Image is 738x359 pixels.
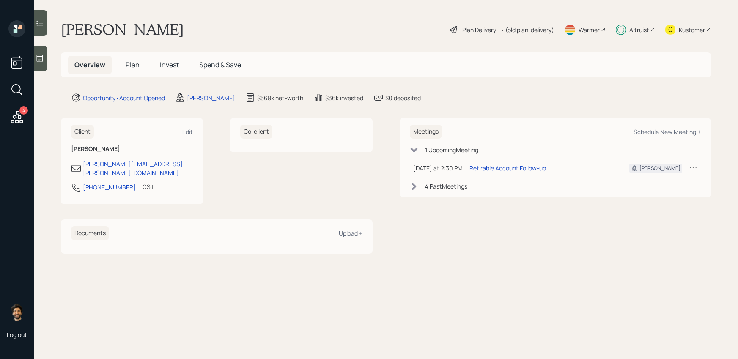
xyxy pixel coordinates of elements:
div: Plan Delivery [462,25,496,34]
span: Invest [160,60,179,69]
div: Upload + [339,229,362,237]
div: Opportunity · Account Opened [83,93,165,102]
div: Retirable Account Follow-up [469,164,546,173]
span: Plan [126,60,140,69]
div: [PERSON_NAME][EMAIL_ADDRESS][PERSON_NAME][DOMAIN_NAME] [83,159,193,177]
h6: Documents [71,226,109,240]
div: [PHONE_NUMBER] [83,183,136,192]
div: Warmer [579,25,600,34]
div: 4 [19,106,28,115]
div: [PERSON_NAME] [187,93,235,102]
div: • (old plan-delivery) [500,25,554,34]
div: Altruist [629,25,649,34]
div: Edit [182,128,193,136]
h6: Co-client [240,125,272,139]
h6: Client [71,125,94,139]
img: eric-schwartz-headshot.png [8,304,25,321]
div: Schedule New Meeting + [634,128,701,136]
div: $0 deposited [385,93,421,102]
span: Spend & Save [199,60,241,69]
div: Kustomer [679,25,705,34]
span: Overview [74,60,105,69]
h6: [PERSON_NAME] [71,145,193,153]
div: [PERSON_NAME] [639,164,680,172]
div: 4 Past Meeting s [425,182,467,191]
h1: [PERSON_NAME] [61,20,184,39]
div: [DATE] at 2:30 PM [413,164,463,173]
div: $36k invested [325,93,363,102]
div: $568k net-worth [257,93,303,102]
div: 1 Upcoming Meeting [425,145,478,154]
h6: Meetings [410,125,442,139]
div: Log out [7,331,27,339]
div: CST [143,182,154,191]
